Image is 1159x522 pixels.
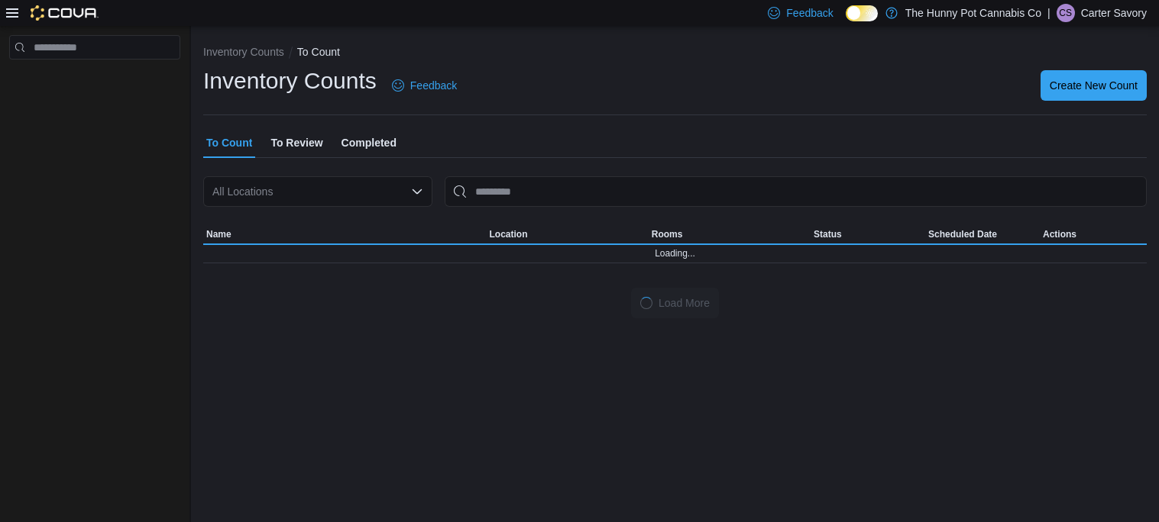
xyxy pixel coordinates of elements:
span: Create New Count [1050,78,1138,93]
h1: Inventory Counts [203,66,377,96]
button: Name [203,225,487,243]
span: Status [814,228,842,240]
span: To Count [206,127,252,158]
span: Location [490,228,528,240]
nav: Complex example [9,63,180,99]
span: Completed [342,127,397,158]
input: This is a search bar. After typing your query, hit enter to filter the results lower in the page. [445,176,1147,207]
span: Feedback [410,78,457,93]
button: Inventory Counts [203,46,284,58]
nav: An example of EuiBreadcrumbs [203,44,1147,63]
div: Carter Savory [1057,4,1075,22]
span: Scheduled Date [928,228,997,240]
span: Loading... [655,247,695,259]
span: CS [1059,4,1072,22]
span: Rooms [652,228,683,240]
button: To Count [297,46,340,58]
button: Scheduled Date [925,225,1040,243]
p: | [1047,4,1051,22]
button: Rooms [649,225,811,243]
span: Load More [659,295,710,311]
p: The Hunny Pot Cannabis Co [905,4,1041,22]
span: To Review [270,127,322,158]
span: Name [206,228,231,240]
a: Feedback [386,70,463,101]
input: Dark Mode [846,5,878,21]
button: LoadingLoad More [631,288,719,318]
button: Location [487,225,649,243]
img: Cova [31,5,99,21]
p: Carter Savory [1081,4,1147,22]
span: Loading [640,297,652,309]
button: Status [811,225,925,243]
span: Feedback [786,5,833,21]
button: Open list of options [411,185,423,198]
span: Actions [1043,228,1076,240]
button: Create New Count [1041,70,1147,101]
